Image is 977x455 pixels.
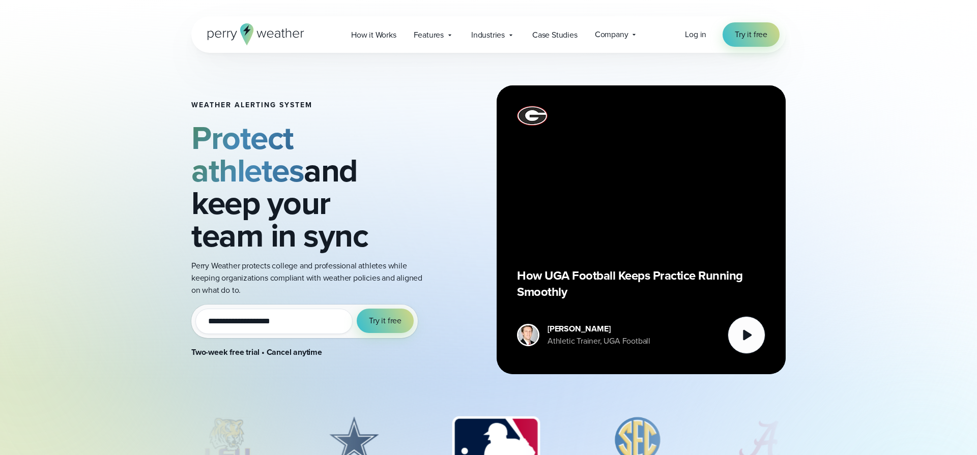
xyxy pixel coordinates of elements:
span: Industries [471,29,505,41]
a: Log in [685,28,706,41]
span: Case Studies [532,29,578,41]
p: Perry Weather protects college and professional athletes while keeping organizations compliant wi... [191,260,429,296]
span: Features [414,29,444,41]
span: Company [595,28,628,41]
a: Case Studies [524,24,586,45]
span: Try it free [735,28,767,41]
h1: Weather Alerting System [191,101,429,109]
button: Try it free [357,309,414,333]
div: [PERSON_NAME] [548,323,650,335]
span: Log in [685,28,706,40]
a: Try it free [723,22,780,47]
span: Try it free [369,315,401,327]
strong: Two-week free trial • Cancel anytime [191,346,322,358]
div: Athletic Trainer, UGA Football [548,335,650,347]
span: How it Works [351,29,396,41]
p: How UGA Football Keeps Practice Running Smoothly [517,267,765,300]
h2: and keep your team in sync [191,122,429,252]
strong: Protect athletes [191,114,304,194]
a: How it Works [342,24,405,45]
